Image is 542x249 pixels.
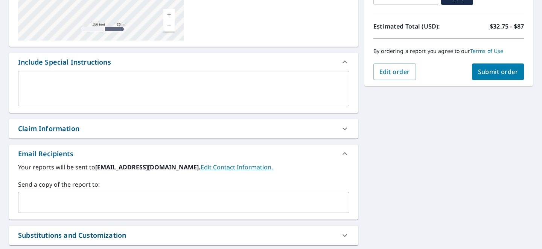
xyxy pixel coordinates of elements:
[201,163,273,171] a: EditContactInfo
[18,57,111,67] div: Include Special Instructions
[490,22,524,31] p: $32.75 - $87
[18,180,349,189] label: Send a copy of the report to:
[373,22,449,31] p: Estimated Total (USD):
[373,48,524,54] p: By ordering a report you agree to our
[9,145,358,163] div: Email Recipients
[478,68,518,76] span: Submit order
[18,124,79,134] div: Claim Information
[373,63,416,80] button: Edit order
[472,63,524,80] button: Submit order
[18,163,349,172] label: Your reports will be sent to
[470,47,504,54] a: Terms of Use
[18,149,73,159] div: Email Recipients
[18,230,126,240] div: Substitutions and Customization
[9,119,358,138] div: Claim Information
[95,163,201,171] b: [EMAIL_ADDRESS][DOMAIN_NAME].
[9,53,358,71] div: Include Special Instructions
[9,226,358,245] div: Substitutions and Customization
[379,68,410,76] span: Edit order
[163,20,175,32] a: Current Level 18, Zoom Out
[163,9,175,20] a: Current Level 18, Zoom In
